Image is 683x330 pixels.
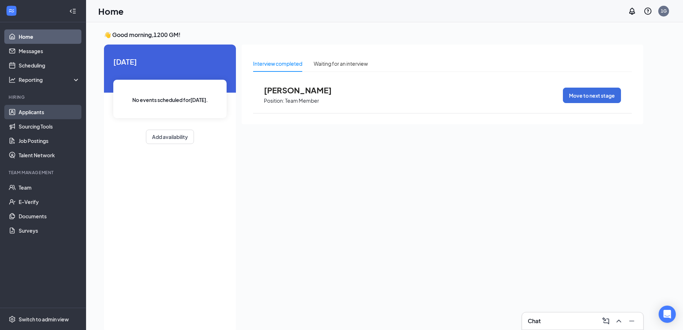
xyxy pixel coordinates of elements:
svg: Settings [9,316,16,323]
svg: ChevronUp [615,317,623,325]
h3: Chat [528,317,541,325]
div: 1G [661,8,667,14]
div: Waiting for an interview [314,60,368,68]
svg: Notifications [628,7,636,15]
a: Sourcing Tools [19,119,80,134]
a: Home [19,29,80,44]
div: Hiring [9,94,79,100]
a: Team [19,180,80,195]
button: ChevronUp [613,315,625,327]
svg: Collapse [69,8,76,15]
svg: WorkstreamLogo [8,7,15,14]
a: Applicants [19,105,80,119]
a: Scheduling [19,58,80,73]
svg: Minimize [627,317,636,325]
div: Switch to admin view [19,316,69,323]
p: Team Member [285,97,319,104]
h1: Home [98,5,124,17]
button: Move to next stage [563,88,621,103]
a: Messages [19,44,80,58]
div: Open Intercom Messenger [659,306,676,323]
a: Talent Network [19,148,80,162]
div: Interview completed [253,60,302,68]
span: No events scheduled for [DATE] . [132,96,208,104]
div: Team Management [9,169,79,176]
h3: 👋 Good morning, 1200 GM ! [104,31,643,39]
span: [PERSON_NAME] [264,85,343,95]
button: ComposeMessage [600,315,612,327]
button: Add availability [146,130,194,144]
div: Reporting [19,76,80,83]
p: Position: [264,97,284,104]
svg: QuestionInfo [644,7,652,15]
span: [DATE] [113,56,227,67]
a: E-Verify [19,195,80,209]
a: Job Postings [19,134,80,148]
a: Documents [19,209,80,223]
button: Minimize [626,315,637,327]
svg: Analysis [9,76,16,83]
svg: ComposeMessage [602,317,610,325]
a: Surveys [19,223,80,238]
